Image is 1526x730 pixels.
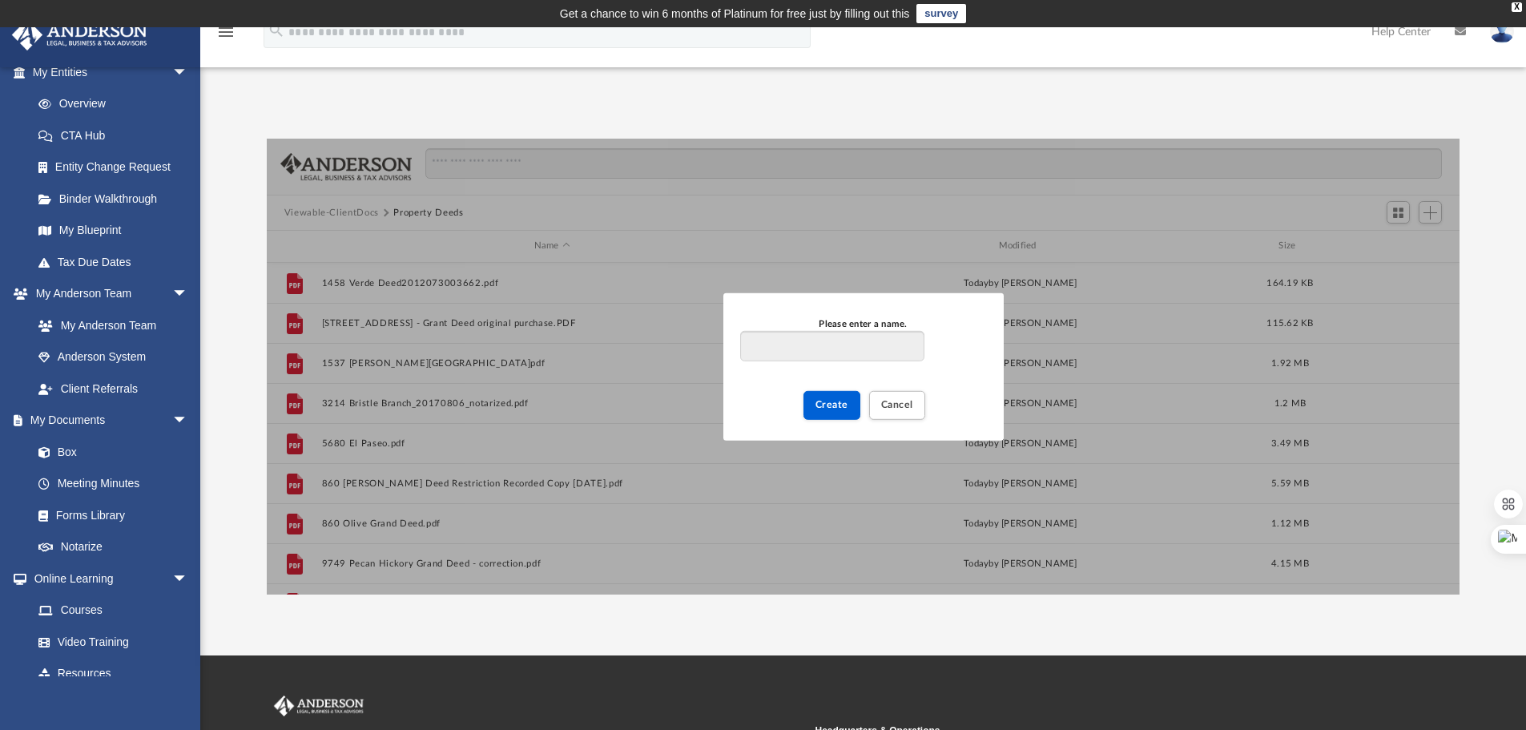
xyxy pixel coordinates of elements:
[803,391,860,419] button: Create
[22,436,196,468] a: Box
[11,278,204,310] a: My Anderson Teamarrow_drop_down
[815,400,848,409] span: Create
[560,4,910,23] div: Get a chance to win 6 months of Platinum for free just by filling out this
[22,151,212,184] a: Entity Change Request
[11,56,212,88] a: My Entitiesarrow_drop_down
[869,391,925,419] button: Cancel
[22,88,212,120] a: Overview
[22,246,212,278] a: Tax Due Dates
[740,331,924,361] input: Please enter a name.
[22,341,204,373] a: Anderson System
[11,405,204,437] a: My Documentsarrow_drop_down
[172,563,204,595] span: arrow_drop_down
[22,183,212,215] a: Binder Walkthrough
[172,56,204,89] span: arrow_drop_down
[172,405,204,438] span: arrow_drop_down
[723,292,1004,440] div: New Folder
[22,658,204,690] a: Resources
[22,215,204,247] a: My Blueprint
[271,696,367,716] img: Anderson Advisors Platinum Portal
[1512,2,1522,12] div: close
[268,22,285,39] i: search
[22,595,204,627] a: Courses
[22,626,196,658] a: Video Training
[22,373,204,405] a: Client Referrals
[22,499,196,531] a: Forms Library
[22,531,204,563] a: Notarize
[22,309,196,341] a: My Anderson Team
[172,278,204,311] span: arrow_drop_down
[7,19,152,50] img: Anderson Advisors Platinum Portal
[216,22,236,42] i: menu
[22,119,212,151] a: CTA Hub
[881,400,913,409] span: Cancel
[1490,20,1514,43] img: User Pic
[22,468,204,500] a: Meeting Minutes
[740,317,985,332] div: Please enter a name.
[11,563,204,595] a: Online Learningarrow_drop_down
[916,4,966,23] a: survey
[216,30,236,42] a: menu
